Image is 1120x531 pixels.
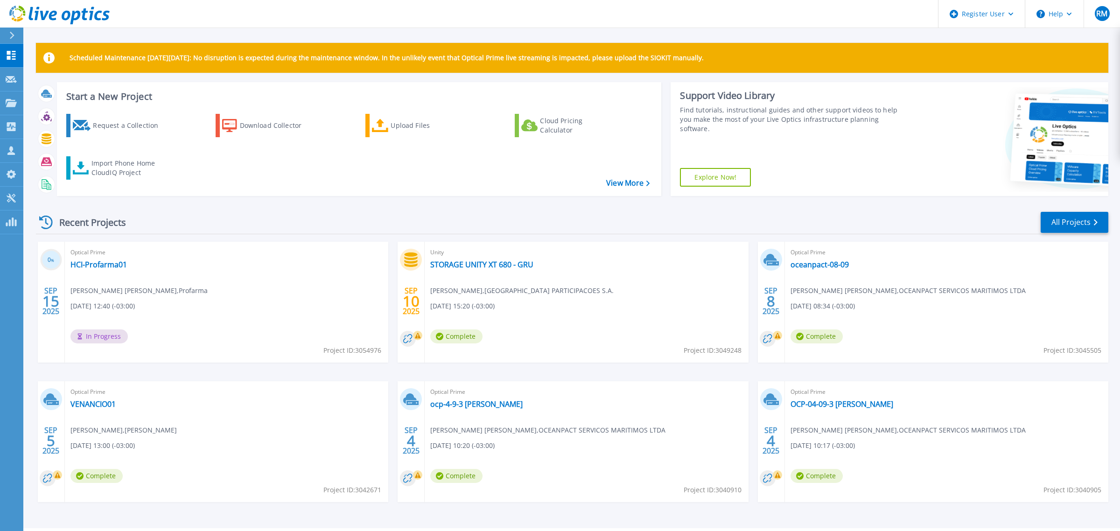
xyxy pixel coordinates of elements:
[70,387,383,397] span: Optical Prime
[40,255,62,265] h3: 0
[515,114,619,137] a: Cloud Pricing Calculator
[430,425,665,435] span: [PERSON_NAME] [PERSON_NAME] , OCEANPACT SERVICOS MARITIMOS LTDA
[70,399,116,409] a: VENANCIO01
[680,90,905,102] div: Support Video Library
[791,425,1026,435] span: [PERSON_NAME] [PERSON_NAME] , OCEANPACT SERVICOS MARITIMOS LTDA
[323,485,381,495] span: Project ID: 3042671
[762,284,780,318] div: SEP 2025
[430,301,495,311] span: [DATE] 15:20 (-03:00)
[430,260,533,269] a: STORAGE UNITY XT 680 - GRU
[684,485,742,495] span: Project ID: 3040910
[680,105,905,133] div: Find tutorials, instructional guides and other support videos to help you make the most of your L...
[365,114,469,137] a: Upload Files
[430,286,614,296] span: [PERSON_NAME] , [GEOGRAPHIC_DATA] PARTICIPACOES S.A.
[42,284,60,318] div: SEP 2025
[684,345,742,356] span: Project ID: 3049248
[430,387,742,397] span: Optical Prime
[70,247,383,258] span: Optical Prime
[540,116,615,135] div: Cloud Pricing Calculator
[70,54,704,62] p: Scheduled Maintenance [DATE][DATE]: No disruption is expected during the maintenance window. In t...
[407,437,415,445] span: 4
[51,258,54,263] span: %
[391,116,465,135] div: Upload Files
[791,301,855,311] span: [DATE] 08:34 (-03:00)
[70,469,123,483] span: Complete
[42,424,60,458] div: SEP 2025
[767,297,775,305] span: 8
[70,440,135,451] span: [DATE] 13:00 (-03:00)
[791,247,1103,258] span: Optical Prime
[791,260,849,269] a: oceanpact-08-09
[70,329,128,343] span: In Progress
[430,440,495,451] span: [DATE] 10:20 (-03:00)
[66,91,650,102] h3: Start a New Project
[93,116,168,135] div: Request a Collection
[240,116,315,135] div: Download Collector
[402,424,420,458] div: SEP 2025
[70,260,127,269] a: HCI-Profarma01
[430,399,523,409] a: ocp-4-9-3 [PERSON_NAME]
[402,284,420,318] div: SEP 2025
[66,114,170,137] a: Request a Collection
[680,168,751,187] a: Explore Now!
[70,301,135,311] span: [DATE] 12:40 (-03:00)
[791,387,1103,397] span: Optical Prime
[430,247,742,258] span: Unity
[47,437,55,445] span: 5
[1096,10,1107,17] span: RM
[791,469,843,483] span: Complete
[791,440,855,451] span: [DATE] 10:17 (-03:00)
[70,425,177,435] span: [PERSON_NAME] , [PERSON_NAME]
[791,286,1026,296] span: [PERSON_NAME] [PERSON_NAME] , OCEANPACT SERVICOS MARITIMOS LTDA
[430,329,483,343] span: Complete
[36,211,139,234] div: Recent Projects
[606,179,650,188] a: View More
[762,424,780,458] div: SEP 2025
[91,159,164,177] div: Import Phone Home CloudIQ Project
[1041,212,1108,233] a: All Projects
[791,399,893,409] a: OCP-04-09-3 [PERSON_NAME]
[216,114,320,137] a: Download Collector
[791,329,843,343] span: Complete
[1043,485,1101,495] span: Project ID: 3040905
[70,286,208,296] span: [PERSON_NAME] [PERSON_NAME] , Profarma
[42,297,59,305] span: 15
[1043,345,1101,356] span: Project ID: 3045505
[323,345,381,356] span: Project ID: 3054976
[430,469,483,483] span: Complete
[403,297,420,305] span: 10
[767,437,775,445] span: 4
